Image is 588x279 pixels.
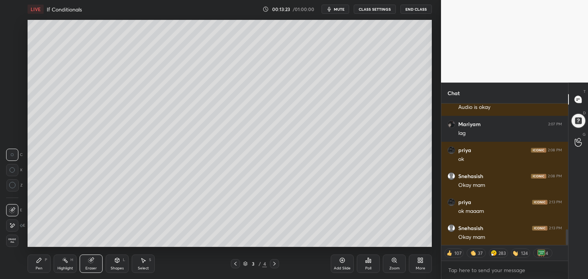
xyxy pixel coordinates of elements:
[6,204,22,216] div: E
[45,258,47,262] div: P
[441,104,568,245] div: grid
[448,146,455,154] img: 8ed7a95dc0e542088c6a809304340f70.jpg
[583,89,586,94] p: T
[389,266,400,270] div: Zoom
[458,147,471,154] h6: priya
[354,5,396,14] button: CLASS SETTINGS
[28,5,44,14] div: LIVE
[458,121,481,128] h6: Mariyam
[477,250,483,256] div: 37
[448,224,455,232] img: default.png
[334,6,345,12] span: mute
[469,249,477,257] img: clapping_hands.png
[498,250,507,256] div: 283
[548,174,562,178] div: 2:08 PM
[458,234,562,241] div: Okay mam
[322,5,349,14] button: mute
[458,104,562,111] div: Audio is okay
[365,266,371,270] div: Poll
[138,266,149,270] div: Select
[85,266,97,270] div: Eraser
[6,179,23,191] div: Z
[458,199,471,206] h6: priya
[446,249,453,257] img: thumbs_up.png
[583,131,586,137] p: G
[448,198,455,206] img: 8ed7a95dc0e542088c6a809304340f70.jpg
[490,249,498,257] img: thinking_face.png
[258,261,261,266] div: /
[458,156,562,163] div: ok
[531,148,546,152] img: iconic-dark.1390631f.png
[458,182,562,189] div: Okay mam
[520,250,529,256] div: 124
[262,260,267,267] div: 4
[583,110,586,116] p: D
[549,226,562,230] div: 2:13 PM
[448,172,455,180] img: default.png
[36,266,42,270] div: Pen
[6,219,25,232] div: E
[416,266,425,270] div: More
[532,226,547,230] img: iconic-dark.1390631f.png
[6,149,23,161] div: C
[532,200,547,204] img: iconic-dark.1390631f.png
[334,266,351,270] div: Add Slide
[545,250,548,256] div: 4
[249,261,257,266] div: 3
[453,250,462,256] div: 107
[548,122,562,127] div: 2:07 PM
[512,249,520,257] img: waving_hand.png
[458,225,483,232] h6: Snehasish
[7,238,18,243] span: Erase all
[6,164,23,176] div: X
[537,249,545,257] img: thank_you.png
[458,173,483,180] h6: Snehasish
[57,266,73,270] div: Highlight
[458,130,562,137] div: lag
[448,120,455,128] img: 3
[123,258,125,262] div: L
[458,208,562,215] div: ok maaam
[441,83,466,103] p: Chat
[70,258,73,262] div: H
[47,6,82,13] h4: If Conditionals
[548,148,562,152] div: 2:08 PM
[111,266,124,270] div: Shapes
[531,174,546,178] img: iconic-dark.1390631f.png
[400,5,432,14] button: End Class
[149,258,151,262] div: S
[549,200,562,204] div: 2:13 PM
